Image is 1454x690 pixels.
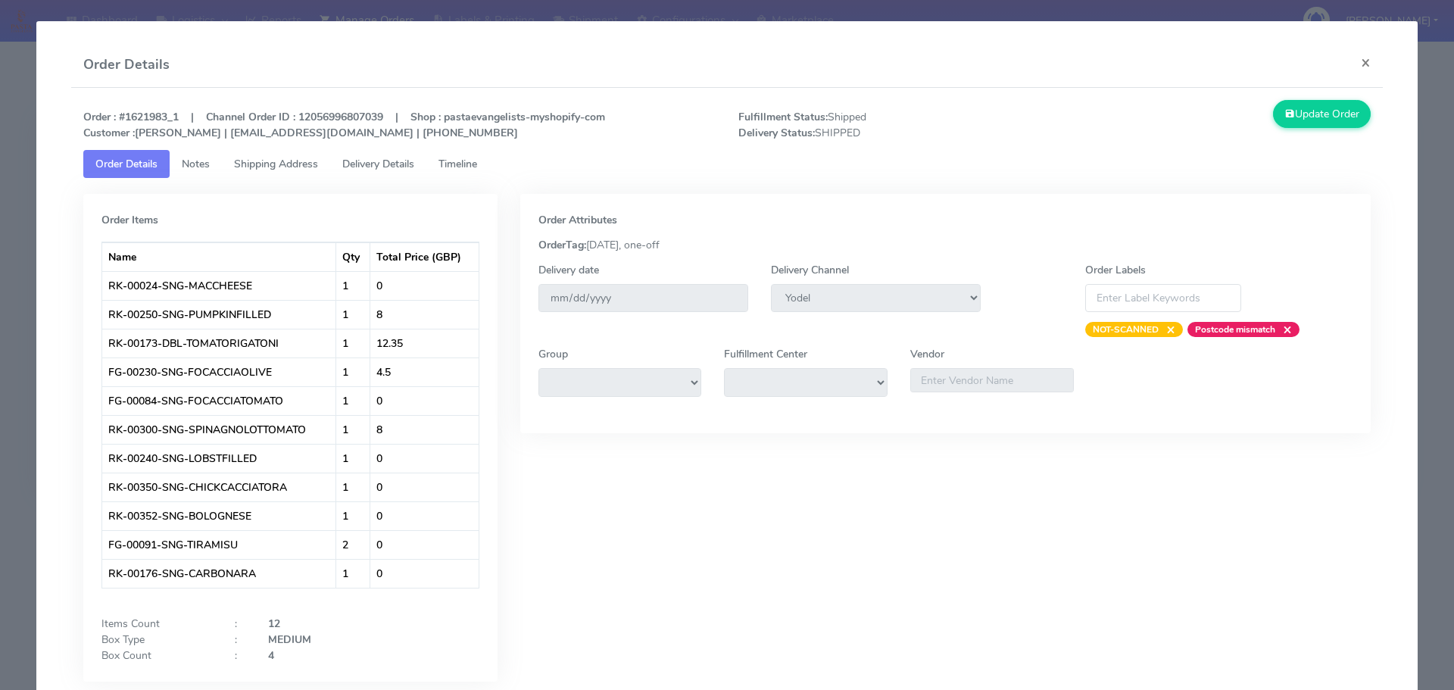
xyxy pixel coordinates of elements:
label: Order Labels [1085,262,1146,278]
th: Total Price (GBP) [370,242,479,271]
strong: Order : #1621983_1 | Channel Order ID : 12056996807039 | Shop : pastaevangelists-myshopify-com [P... [83,110,605,140]
strong: 12 [268,617,280,631]
strong: Order Attributes [538,213,617,227]
strong: OrderTag: [538,238,586,252]
strong: 4 [268,648,274,663]
span: × [1159,322,1175,337]
th: Name [102,242,337,271]
div: : [223,632,257,648]
td: 0 [370,501,479,530]
td: RK-00176-SNG-CARBONARA [102,559,337,588]
td: RK-00173-DBL-TOMATORIGATONI [102,329,337,357]
th: Qty [336,242,370,271]
td: RK-00352-SNG-BOLOGNESE [102,501,337,530]
td: 1 [336,386,370,415]
td: 1 [336,357,370,386]
td: 0 [370,530,479,559]
div: Items Count [90,616,223,632]
td: 0 [370,444,479,473]
div: : [223,648,257,663]
div: Box Count [90,648,223,663]
strong: MEDIUM [268,632,311,647]
div: [DATE], one-off [527,237,1365,253]
td: 0 [370,386,479,415]
span: Shipping Address [234,157,318,171]
td: 0 [370,271,479,300]
span: Order Details [95,157,158,171]
td: 2 [336,530,370,559]
td: 1 [336,444,370,473]
strong: Fulfillment Status: [738,110,828,124]
span: Notes [182,157,210,171]
input: Enter Vendor Name [910,368,1074,392]
td: 0 [370,473,479,501]
label: Delivery date [538,262,599,278]
td: FG-00084-SNG-FOCACCIATOMATO [102,386,337,415]
td: 1 [336,501,370,530]
strong: NOT-SCANNED [1093,323,1159,336]
td: 1 [336,271,370,300]
h4: Order Details [83,55,170,75]
strong: Postcode mismatch [1195,323,1275,336]
input: Enter Label Keywords [1085,284,1241,312]
td: 1 [336,329,370,357]
strong: Order Items [101,213,158,227]
span: Shipped SHIPPED [727,109,1055,141]
button: Close [1349,42,1383,83]
button: Update Order [1273,100,1371,128]
ul: Tabs [83,150,1371,178]
td: RK-00024-SNG-MACCHEESE [102,271,337,300]
td: RK-00350-SNG-CHICKCACCIATORA [102,473,337,501]
td: 8 [370,415,479,444]
div: : [223,616,257,632]
td: 4.5 [370,357,479,386]
label: Delivery Channel [771,262,849,278]
div: Box Type [90,632,223,648]
td: RK-00300-SNG-SPINAGNOLOTTOMATO [102,415,337,444]
span: × [1275,322,1292,337]
label: Group [538,346,568,362]
td: FG-00230-SNG-FOCACCIAOLIVE [102,357,337,386]
td: 1 [336,415,370,444]
td: RK-00250-SNG-PUMPKINFILLED [102,300,337,329]
td: RK-00240-SNG-LOBSTFILLED [102,444,337,473]
td: 1 [336,300,370,329]
td: 1 [336,559,370,588]
td: 1 [336,473,370,501]
strong: Delivery Status: [738,126,815,140]
td: FG-00091-SNG-TIRAMISU [102,530,337,559]
td: 0 [370,559,479,588]
td: 8 [370,300,479,329]
label: Vendor [910,346,944,362]
td: 12.35 [370,329,479,357]
span: Timeline [438,157,477,171]
strong: Customer : [83,126,135,140]
span: Delivery Details [342,157,414,171]
label: Fulfillment Center [724,346,807,362]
